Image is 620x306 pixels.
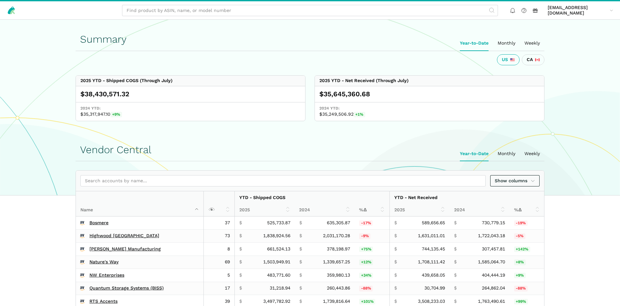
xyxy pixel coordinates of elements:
[424,285,445,291] span: 30,704.99
[263,299,290,304] span: 3,497,782.92
[110,112,122,118] span: +9%
[394,285,397,291] span: $
[510,243,544,256] td: 142.03%
[239,285,242,291] span: $
[299,272,302,278] span: $
[299,259,302,265] span: $
[239,299,242,304] span: $
[455,36,493,51] ui-tab: Year-to-Date
[323,299,350,304] span: 1,739,816.64
[510,204,544,216] th: %Δ: activate to sort column ascending
[355,256,389,269] td: 12.26%
[418,299,445,304] span: 3,508,233.03
[235,204,295,216] th: 2025: activate to sort column ascending
[359,299,375,305] span: +101%
[89,233,159,239] a: Highwood [GEOGRAPHIC_DATA]
[535,58,540,62] img: 243-canada-6dcbff6b5ddfbc3d576af9e026b5d206327223395eaa30c1e22b34077c083801.svg
[267,246,290,252] span: 661,524.13
[89,285,164,291] a: Quantum Storage Systems (BISS)
[204,282,235,295] td: 17
[122,5,498,16] input: Find product by ASIN, name, or model number
[80,175,486,186] input: Search accounts by name...
[394,195,438,200] strong: YTD - Net Received
[327,220,350,226] span: 635,305.87
[80,111,301,118] span: $35,317,947.10
[80,78,172,84] div: 2025 YTD - Shipped COGS (Through July)
[422,272,445,278] span: 439,658.05
[510,58,515,62] img: 226-united-states-3a775d967d35a21fe9d819e24afa6dfbf763e8f1ec2e2b5a04af89618ae55acb.svg
[510,216,544,229] td: -19.31%
[514,299,528,305] span: +99%
[299,285,302,291] span: $
[323,233,350,239] span: 2,031,170.28
[359,286,373,291] span: -88%
[493,36,520,51] ui-tab: Monthly
[394,259,397,265] span: $
[76,191,204,216] th: Name : activate to sort column descending
[267,272,290,278] span: 483,771.60
[514,233,525,239] span: -5%
[80,106,301,111] span: 2024 YTD:
[239,259,242,265] span: $
[359,259,373,265] span: +12%
[510,269,544,282] td: 8.71%
[355,282,389,295] td: -88.01%
[514,220,528,226] span: -19%
[359,233,370,239] span: -9%
[299,246,302,252] span: $
[422,220,445,226] span: 589,656.65
[204,191,235,216] th: : activate to sort column ascending
[267,220,290,226] span: 525,733.87
[89,220,108,226] a: Bosmere
[478,259,505,265] span: 1,585,064.70
[270,285,290,291] span: 31,218.94
[204,256,235,269] td: 69
[454,246,457,252] span: $
[502,57,508,63] span: US
[239,246,242,252] span: $
[204,229,235,243] td: 73
[327,246,350,252] span: 378,198.97
[263,233,290,239] span: 1,838,924.56
[359,273,373,279] span: +34%
[354,112,365,118] span: +1%
[454,233,457,239] span: $
[355,204,389,216] th: %Δ: activate to sort column ascending
[478,299,505,304] span: 1,763,490.61
[482,272,505,278] span: 404,444.19
[548,5,607,16] span: [EMAIL_ADDRESS][DOMAIN_NAME]
[263,259,290,265] span: 1,503,949.91
[510,256,544,269] td: 7.76%
[80,90,301,99] div: $38,430,571.32
[493,146,520,161] ui-tab: Monthly
[327,272,350,278] span: 359,980.13
[482,285,505,291] span: 264,862.04
[204,216,235,229] td: 37
[89,246,161,252] a: [PERSON_NAME] Manufacturing
[454,220,457,226] span: $
[359,247,373,252] span: +75%
[418,233,445,239] span: 1,631,011.01
[520,146,544,161] ui-tab: Weekly
[319,106,540,111] span: 2024 YTD:
[510,282,544,295] td: -88.41%
[454,285,457,291] span: $
[319,111,540,118] span: $35,249,506.92
[482,246,505,252] span: 307,457.81
[514,247,530,252] span: +142%
[495,177,535,184] span: Show columns
[299,220,302,226] span: $
[455,146,493,161] ui-tab: Year-to-Date
[299,299,302,304] span: $
[204,243,235,256] td: 8
[520,36,544,51] ui-tab: Weekly
[80,144,540,155] h1: Vendor Central
[299,233,302,239] span: $
[454,259,457,265] span: $
[545,4,615,17] a: [EMAIL_ADDRESS][DOMAIN_NAME]
[239,233,242,239] span: $
[89,299,118,304] a: RTS Accents
[89,272,124,278] a: NW Enterprises
[239,272,242,278] span: $
[418,259,445,265] span: 1,708,111.42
